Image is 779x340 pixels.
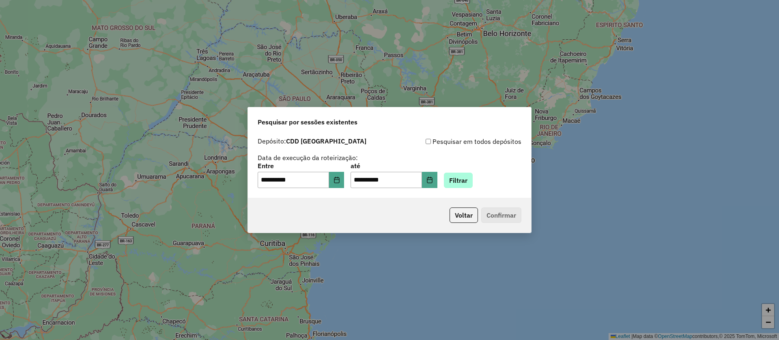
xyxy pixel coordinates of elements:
[351,161,437,171] label: até
[422,172,437,188] button: Choose Date
[389,137,521,146] div: Pesquisar em todos depósitos
[258,136,366,146] label: Depósito:
[258,161,344,171] label: Entre
[444,173,473,188] button: Filtrar
[450,207,478,223] button: Voltar
[258,117,357,127] span: Pesquisar por sessões existentes
[286,137,366,145] strong: CDD [GEOGRAPHIC_DATA]
[258,153,358,163] label: Data de execução da roteirização:
[329,172,344,188] button: Choose Date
